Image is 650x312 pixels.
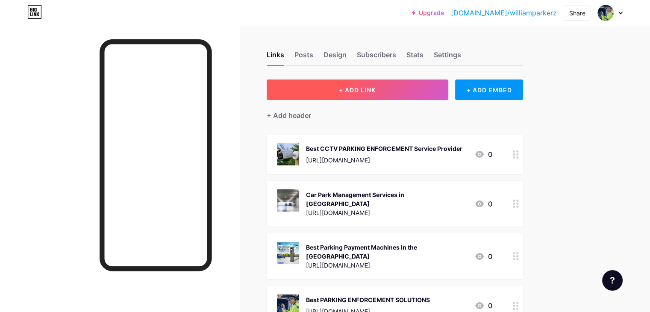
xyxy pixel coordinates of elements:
[277,143,299,165] img: Best CCTV PARKING ENFORCEMENT Service Provider
[474,149,492,159] div: 0
[406,50,424,65] div: Stats
[324,50,347,65] div: Design
[455,79,523,100] div: + ADD EMBED
[306,156,462,165] div: [URL][DOMAIN_NAME]
[474,300,492,311] div: 0
[434,50,461,65] div: Settings
[474,199,492,209] div: 0
[412,9,444,16] a: Upgrade
[267,110,311,121] div: + Add header
[306,144,462,153] div: Best CCTV PARKING ENFORCEMENT Service Provider
[306,190,468,208] div: Car Park Management Services in [GEOGRAPHIC_DATA]
[277,242,299,264] img: Best Parking Payment Machines in the United Kingdom
[306,243,468,261] div: Best Parking Payment Machines in the [GEOGRAPHIC_DATA]
[474,251,492,262] div: 0
[597,5,614,21] img: williamparkerz
[339,86,376,94] span: + ADD LINK
[569,9,585,18] div: Share
[277,189,299,212] img: Car Park Management Services in United Kingdom
[306,295,430,304] div: Best PARKING ENFORCEMENT SOLUTIONS
[357,50,396,65] div: Subscribers
[306,261,468,270] div: [URL][DOMAIN_NAME]
[306,208,468,217] div: [URL][DOMAIN_NAME]
[267,50,284,65] div: Links
[451,8,557,18] a: [DOMAIN_NAME]/williamparkerz
[267,79,448,100] button: + ADD LINK
[294,50,313,65] div: Posts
